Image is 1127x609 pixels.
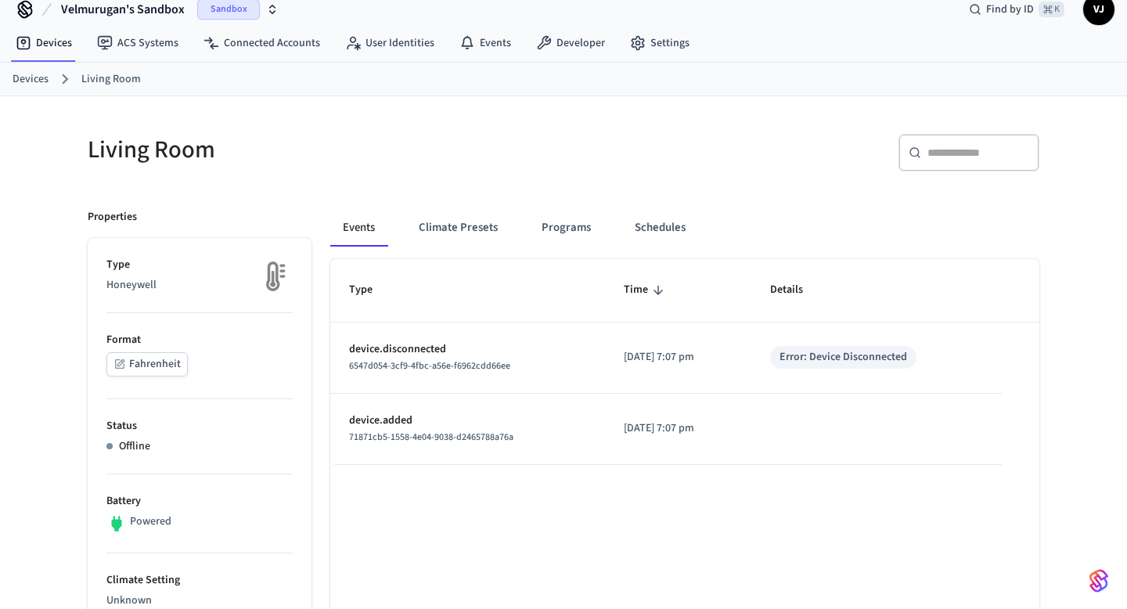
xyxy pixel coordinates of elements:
[81,71,141,88] a: Living Room
[524,29,618,57] a: Developer
[349,413,586,429] p: device.added
[330,259,1039,464] table: sticky table
[618,29,702,57] a: Settings
[986,2,1034,17] span: Find by ID
[406,209,510,247] button: Climate Presets
[88,209,137,225] p: Properties
[88,134,554,166] h5: Living Room
[254,257,293,296] img: thermostat_fallback
[106,277,293,294] p: Honeywell
[349,359,510,373] span: 6547d054-3cf9-4fbc-a56e-f6962cdd66ee
[349,341,586,358] p: device.disconnected
[3,29,85,57] a: Devices
[106,418,293,434] p: Status
[770,278,823,302] span: Details
[780,349,907,366] div: Error: Device Disconnected
[624,278,668,302] span: Time
[106,257,293,273] p: Type
[1089,568,1108,593] img: SeamLogoGradient.69752ec5.svg
[333,29,447,57] a: User Identities
[191,29,333,57] a: Connected Accounts
[106,493,293,510] p: Battery
[622,209,698,247] button: Schedules
[130,514,171,530] p: Powered
[447,29,524,57] a: Events
[624,420,733,437] p: [DATE] 7:07 pm
[349,431,513,444] span: 71871cb5-1558-4e04-9038-d2465788a76a
[349,278,393,302] span: Type
[106,352,188,377] button: Fahrenheit
[13,71,49,88] a: Devices
[624,349,733,366] p: [DATE] 7:07 pm
[529,209,603,247] button: Programs
[85,29,191,57] a: ACS Systems
[1039,2,1064,17] span: ⌘ K
[106,572,293,589] p: Climate Setting
[106,332,293,348] p: Format
[106,593,293,609] p: Unknown
[330,209,387,247] button: Events
[119,438,150,455] p: Offline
